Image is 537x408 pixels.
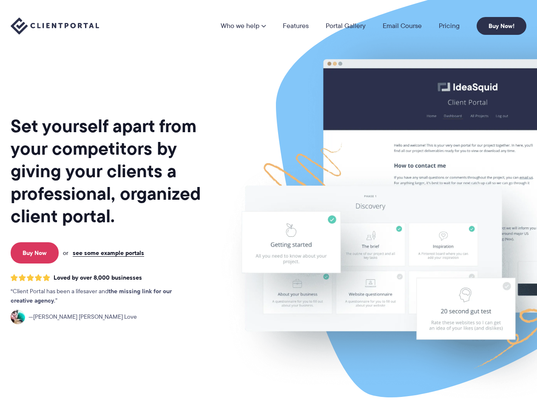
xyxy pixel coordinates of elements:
[11,286,172,305] strong: the missing link for our creative agency
[383,23,422,29] a: Email Course
[11,242,59,263] a: Buy Now
[63,249,68,257] span: or
[221,23,266,29] a: Who we help
[283,23,309,29] a: Features
[326,23,366,29] a: Portal Gallery
[11,287,189,306] p: Client Portal has been a lifesaver and .
[11,115,217,227] h1: Set yourself apart from your competitors by giving your clients a professional, organized client ...
[73,249,144,257] a: see some example portals
[477,17,526,35] a: Buy Now!
[54,274,142,281] span: Loved by over 8,000 businesses
[28,312,137,322] span: [PERSON_NAME] [PERSON_NAME] Love
[439,23,460,29] a: Pricing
